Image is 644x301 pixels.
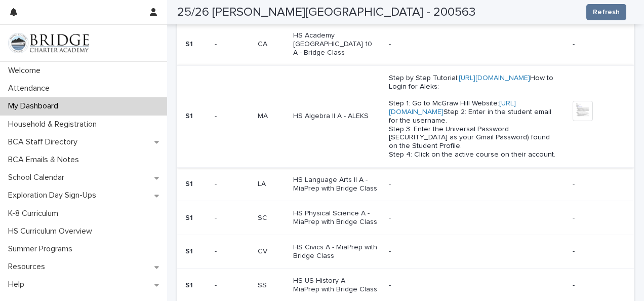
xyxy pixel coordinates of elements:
tr: S1-- CACA HS Academy [GEOGRAPHIC_DATA] 10 A - Bridge Class-- [177,23,634,65]
p: School Calendar [4,173,72,182]
tr: S1-- SCSC HS Physical Science A - MiaPrep with Bridge Class-- [177,201,634,235]
p: - [573,247,618,256]
p: - [389,40,557,49]
a: [URL][DOMAIN_NAME] [389,100,516,116]
button: Refresh [586,4,626,20]
p: HS Physical Science A - MiaPrep with Bridge Class [293,209,378,227]
p: S1 [185,180,207,189]
p: CV [258,245,269,256]
p: - [573,214,618,222]
p: S1 [185,214,207,222]
p: Exploration Day Sign-Ups [4,191,104,200]
p: S1 [185,247,207,256]
p: - [389,247,557,256]
tr: S1-- LALA HS Language Arts II A - MiaPrep with Bridge Class-- [177,167,634,201]
p: Welcome [4,66,49,76]
p: - [389,281,557,290]
p: HS Academy [GEOGRAPHIC_DATA] 10 A - Bridge Class [293,31,378,57]
p: K-8 Curriculum [4,209,66,218]
p: - [573,281,618,290]
a: [URL][DOMAIN_NAME] [459,74,530,82]
p: - [215,38,219,49]
p: - [215,245,219,256]
h2: 25/26 [PERSON_NAME][GEOGRAPHIC_DATA] - 200563 [177,5,475,20]
p: S1 [185,112,207,121]
p: - [389,180,557,189]
p: MA [258,110,270,121]
p: S1 [185,281,207,290]
p: - [215,178,219,189]
p: SC [258,212,269,222]
p: - [215,212,219,222]
p: HS US History A - MiaPrep with Bridge Class [293,277,378,294]
p: My Dashboard [4,101,66,111]
p: Household & Registration [4,120,105,129]
p: SS [258,279,269,290]
img: V1C1m3IdTEidaUdm9Hs0 [8,33,89,53]
p: HS Curriculum Overview [4,227,100,236]
tr: S1-- MAMA HS Algebra II A - ALEKSStep by Step Tutorial:[URL][DOMAIN_NAME]How to Login for Aleks: ... [177,65,634,167]
p: - [573,40,618,49]
p: Resources [4,262,53,272]
p: HS Algebra II A - ALEKS [293,112,378,121]
p: HS Language Arts II A - MiaPrep with Bridge Class [293,176,378,193]
p: Attendance [4,84,58,93]
p: - [215,279,219,290]
p: - [573,180,618,189]
span: Refresh [593,7,620,17]
tr: S1-- CVCV HS Civics A - MiaPrep with Bridge Class-- [177,235,634,269]
p: Summer Programs [4,244,80,254]
p: Step by Step Tutorial: How to Login for Aleks: Step 1: Go to McGraw Hill Website: Step 2: Enter i... [389,74,557,159]
p: HS Civics A - MiaPrep with Bridge Class [293,243,378,260]
p: Help [4,280,32,289]
p: S1 [185,40,207,49]
p: - [215,110,219,121]
p: BCA Emails & Notes [4,155,87,165]
p: CA [258,38,269,49]
p: - [389,214,557,222]
p: BCA Staff Directory [4,137,86,147]
p: LA [258,178,268,189]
